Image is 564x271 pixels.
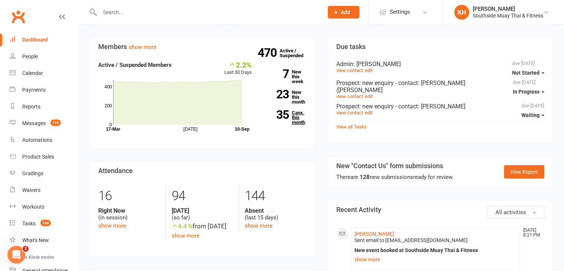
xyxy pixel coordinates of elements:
div: (last 15 days) [245,207,306,221]
a: 23New this month [263,90,307,104]
time: [DATE] 8:21 PM [520,228,544,238]
a: show more [129,44,156,50]
a: 470Active / Suspended [280,43,312,63]
span: Add [341,9,350,15]
div: (so far) [172,207,233,221]
div: Automations [22,137,52,143]
div: People [22,53,38,59]
a: People [10,48,78,65]
div: Payments [22,87,46,93]
div: (in session) [98,207,160,221]
div: KH [454,5,469,20]
strong: 23 [263,89,289,100]
span: All activities [495,209,526,216]
h3: Attendance [98,167,307,174]
div: New event booked at Southside Muay Thai & Fitness [354,247,517,254]
input: Search... [98,7,318,17]
button: Add [328,6,359,19]
div: Last 30 Days [224,61,252,76]
div: Admin [336,61,545,68]
button: Not Started [512,66,544,79]
div: [PERSON_NAME] [473,6,543,12]
span: Waiting [521,112,540,118]
span: Not Started [512,70,540,76]
a: Automations [10,132,78,148]
a: Workouts [10,199,78,215]
a: edit [365,94,373,99]
h3: New "Contact Us" form submissions [336,162,453,170]
a: 35Canx. this month [263,110,307,125]
strong: 35 [263,109,289,120]
span: 168 [40,220,51,226]
strong: Active / Suspended Members [98,62,172,68]
a: Dashboard [10,32,78,48]
a: show more [98,222,126,229]
iframe: Intercom live chat [7,246,25,264]
span: : [PERSON_NAME] [418,103,465,110]
div: Messages [22,120,46,126]
strong: 128 [360,174,370,180]
button: All activities [487,206,544,219]
div: Southside Muay Thai & Fitness [473,12,543,19]
div: from [DATE] [172,221,233,231]
h3: Members [98,43,307,50]
a: Waivers [10,182,78,199]
a: view contact [336,68,363,73]
span: Sent email to [EMAIL_ADDRESS][DOMAIN_NAME] [354,237,468,243]
strong: 7 [263,68,289,79]
a: View all Tasks [336,124,367,130]
div: Calendar [22,70,43,76]
strong: Absent [245,207,306,214]
span: : [PERSON_NAME] ([PERSON_NAME] [336,79,465,94]
a: show more [245,222,273,229]
div: Reports [22,104,40,110]
div: Prospect: new enquiry - contact [336,103,545,110]
div: What's New [22,237,49,243]
a: view contact [336,94,363,99]
span: 4.4 % [172,222,192,230]
div: 2.2% [224,61,252,69]
strong: [DATE] [172,207,233,214]
div: Dashboard [22,37,48,43]
a: show more [354,254,517,265]
span: Settings [390,4,410,20]
a: edit [365,68,373,73]
a: Payments [10,82,78,98]
a: view contact [336,110,363,115]
button: Waiting [521,108,544,122]
a: What's New [10,232,78,249]
a: Clubworx [9,7,27,26]
span: : [PERSON_NAME] [353,61,401,68]
a: Product Sales [10,148,78,165]
div: Workouts [22,204,44,210]
div: Product Sales [22,154,54,160]
div: Prospect: new enquiry - contact [336,79,545,94]
h3: Recent Activity [336,206,545,213]
strong: 470 [258,47,280,58]
a: Messages 119 [10,115,78,132]
div: 94 [172,185,233,207]
a: [PERSON_NAME] [354,231,394,237]
div: 16 [98,185,160,207]
span: 2 [23,246,29,252]
div: Tasks [22,221,36,226]
div: Waivers [22,187,40,193]
div: Gradings [22,170,43,176]
div: There are new submissions ready for review. [336,173,453,182]
a: View Report [504,165,544,179]
a: show more [172,232,199,239]
h3: Due tasks [336,43,545,50]
a: Calendar [10,65,78,82]
a: 7New this week [263,69,307,84]
a: Reports [10,98,78,115]
strong: Right Now [98,207,160,214]
a: edit [365,110,373,115]
a: Tasks 168 [10,215,78,232]
a: Gradings [10,165,78,182]
span: 119 [50,120,61,126]
div: 144 [245,185,306,207]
